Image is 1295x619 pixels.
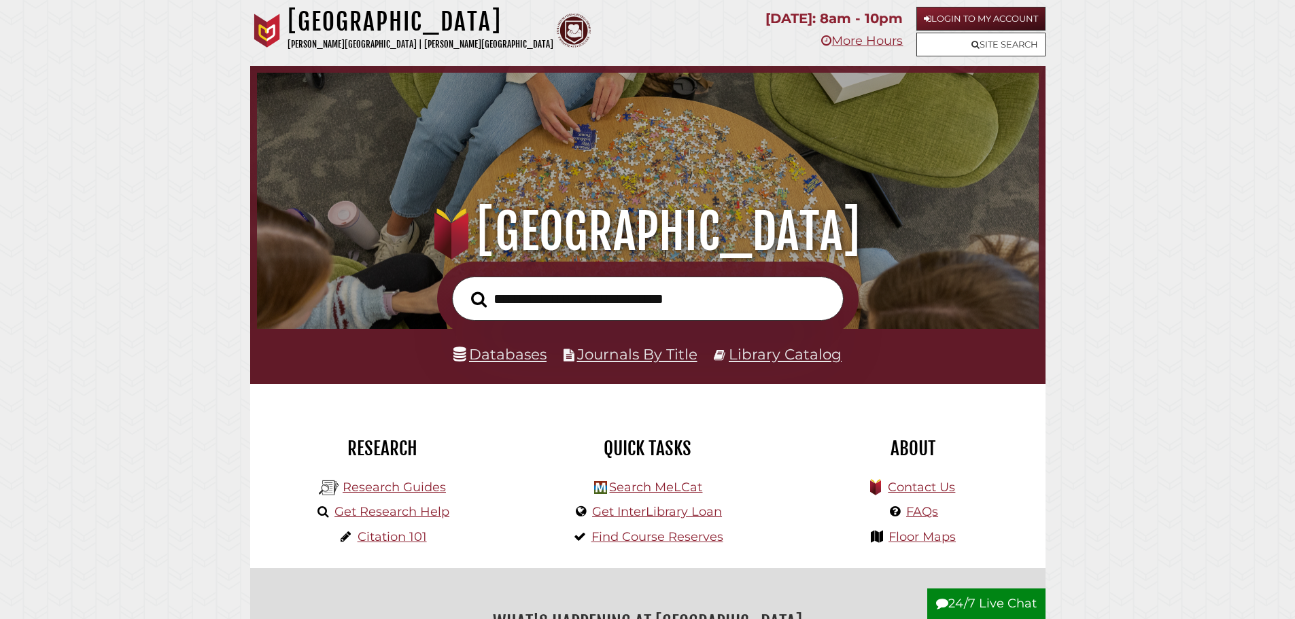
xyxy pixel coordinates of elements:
img: Calvin Theological Seminary [557,14,591,48]
h2: Research [260,437,505,460]
a: FAQs [906,504,938,519]
button: Search [464,287,494,312]
a: Journals By Title [577,345,697,363]
h1: [GEOGRAPHIC_DATA] [276,202,1019,262]
p: [DATE]: 8am - 10pm [765,7,903,31]
i: Search [471,291,487,308]
a: Floor Maps [888,529,956,544]
a: Contact Us [888,480,955,495]
a: Research Guides [343,480,446,495]
h1: [GEOGRAPHIC_DATA] [288,7,553,37]
a: Login to My Account [916,7,1046,31]
a: Get Research Help [334,504,449,519]
img: Hekman Library Logo [594,481,607,494]
a: Site Search [916,33,1046,56]
a: Find Course Reserves [591,529,723,544]
p: [PERSON_NAME][GEOGRAPHIC_DATA] | [PERSON_NAME][GEOGRAPHIC_DATA] [288,37,553,52]
a: Citation 101 [358,529,427,544]
a: Get InterLibrary Loan [592,504,722,519]
a: More Hours [821,33,903,48]
a: Library Catalog [729,345,842,363]
a: Databases [453,345,547,363]
img: Calvin University [250,14,284,48]
h2: About [791,437,1035,460]
a: Search MeLCat [609,480,702,495]
img: Hekman Library Logo [319,478,339,498]
h2: Quick Tasks [525,437,770,460]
